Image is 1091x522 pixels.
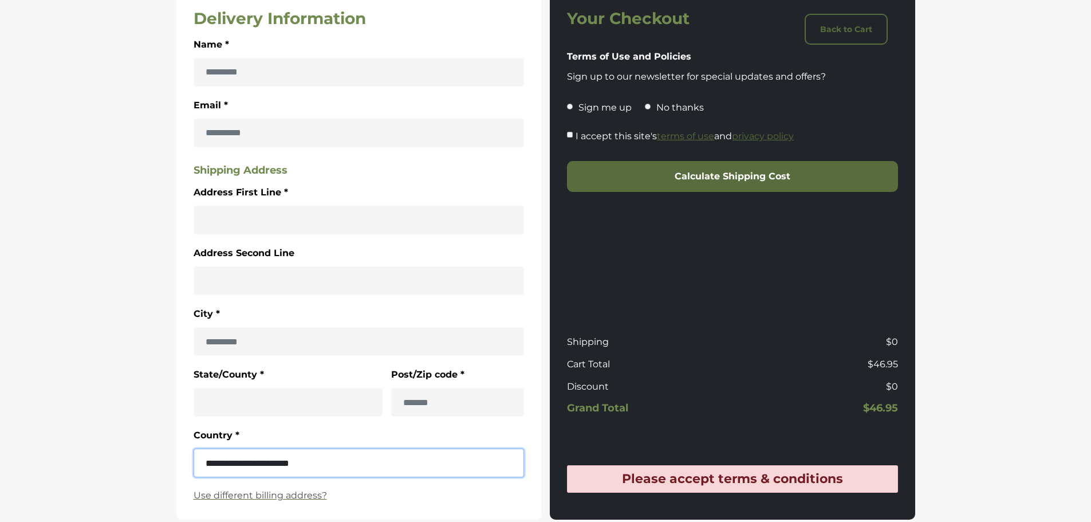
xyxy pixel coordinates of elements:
a: terms of use [657,131,714,142]
label: Address First Line * [194,185,288,200]
h5: Grand Total [567,402,728,415]
label: City * [194,307,220,321]
button: Calculate Shipping Cost [567,161,898,192]
p: Discount [567,380,728,394]
label: State/County * [194,367,264,382]
label: Address Second Line [194,246,294,261]
label: Terms of Use and Policies [567,49,691,64]
p: Shipping [567,335,728,349]
h5: Shipping Address [194,164,525,177]
label: Email * [194,98,228,113]
label: Post/Zip code * [391,367,464,382]
p: Cart Total [567,358,728,371]
label: Name * [194,37,229,52]
label: I accept this site's and [576,129,794,144]
h3: Delivery Information [194,9,525,29]
h3: Your Checkout [567,9,728,29]
h5: $46.95 [736,402,897,415]
a: privacy policy [732,131,794,142]
h4: Please accept terms & conditions [573,472,892,486]
p: No thanks [656,101,704,115]
p: Sign up to our newsletter for special updates and offers? [567,70,898,84]
p: Sign me up [578,101,632,115]
label: Country * [194,428,239,443]
p: $0 [736,335,897,349]
a: Use different billing address? [194,489,525,503]
p: $46.95 [736,358,897,371]
p: $0 [736,380,897,394]
a: Back to Cart [805,14,888,45]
